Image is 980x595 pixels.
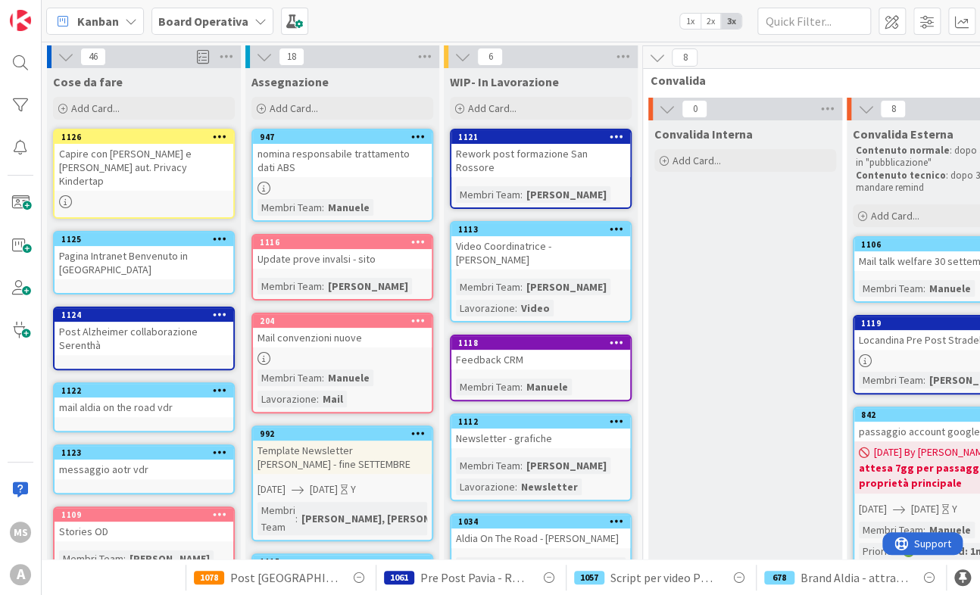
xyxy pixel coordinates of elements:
div: 1034 [458,516,630,527]
div: nomina responsabile trattamento dati ABS [253,144,432,177]
div: 1124 [61,310,233,320]
span: : [322,369,324,386]
span: : [295,510,298,527]
input: Quick Filter... [757,8,871,35]
div: Membri Team [456,557,494,590]
div: Feedback CRM [451,350,630,369]
div: Video [517,300,554,316]
div: Membri Team [456,378,520,395]
div: Manuele [925,522,975,538]
div: Newsletter [517,478,582,495]
div: 1125 [61,234,233,245]
div: 204 [260,316,432,326]
span: Convalida Interna [654,126,753,142]
span: : [923,280,925,297]
div: Membri Team [859,372,923,388]
div: [PERSON_NAME] [523,457,610,474]
strong: Contenuto tecnico [856,169,946,182]
div: Membri Team [456,186,520,203]
span: [DATE] [859,501,887,517]
strong: Contenuto normale [856,144,950,157]
span: : [520,457,523,474]
a: 1113Video Coordinatrice - [PERSON_NAME]Membri Team:[PERSON_NAME]Lavorazione:Video [450,221,632,322]
div: 1123messaggio aotr vdr [55,446,233,479]
span: Convalida Esterna [853,126,953,142]
div: Y [952,501,957,517]
span: Add Card... [673,154,721,167]
span: : [322,278,324,294]
div: Rework post formazione San Rossore [451,144,630,177]
div: 678 [764,571,794,584]
div: 204Mail convenzioni nuove [253,314,432,347]
div: Manuele [324,369,373,386]
a: 1125Pagina Intranet Benvenuto in [GEOGRAPHIC_DATA] [53,231,235,294]
span: : [923,372,925,388]
div: Update prove invalsi - sito [253,249,432,269]
div: Y [351,481,356,497]
div: messaggio aotr vdr [55,459,233,479]
a: 1121Rework post formazione San RossoreMembri Team:[PERSON_NAME] [450,129,632,209]
span: WIP- In Lavorazione [450,74,559,89]
div: [PERSON_NAME] [523,279,610,295]
span: Add Card... [468,101,517,115]
span: : [520,186,523,203]
div: Priorità [859,543,896,559]
div: 1115 [253,555,432,588]
span: 46 [80,48,106,66]
div: 1121Rework post formazione San Rossore [451,130,630,177]
div: Mail [319,391,347,407]
div: [PERSON_NAME], [PERSON_NAME] [298,510,471,527]
span: : [520,378,523,395]
span: : [123,550,126,567]
div: Lavorazione [456,300,515,316]
div: 1121 [451,130,630,144]
span: 6 [477,48,503,66]
a: 1124Post Alzheimer collaborazione Serenthà [53,307,235,370]
div: Template Newsletter [PERSON_NAME] - fine SETTEMBRE [253,441,432,474]
div: 1109 [55,508,233,522]
div: 992 [253,427,432,441]
div: Aldia On The Road - [PERSON_NAME] [451,528,630,548]
div: 1126 [55,130,233,144]
div: 1123 [61,447,233,458]
div: 204 [253,314,432,328]
span: 1x [680,14,701,29]
span: 2x [701,14,721,29]
div: Mail convenzioni nuove [253,328,432,347]
div: 1115 [253,555,432,569]
div: Post Alzheimer collaborazione Serenthà [55,322,233,355]
b: Board Operativa [158,14,248,29]
div: 1112Newsletter - grafiche [451,415,630,448]
a: 1112Newsletter - graficheMembri Team:[PERSON_NAME]Lavorazione:Newsletter [450,413,632,501]
div: Membri Team [859,280,923,297]
div: Pagina Intranet Benvenuto in [GEOGRAPHIC_DATA] [55,246,233,279]
div: 1112 [458,416,630,427]
div: 1034Aldia On The Road - [PERSON_NAME] [451,515,630,548]
div: Membri Team [456,457,520,474]
span: : [515,478,517,495]
div: 1113 [451,223,630,236]
div: 1057 [574,571,604,584]
span: [DATE] [911,501,939,517]
img: Visit kanbanzone.com [10,10,31,31]
div: Membri Team [257,199,322,216]
div: [PERSON_NAME] [126,550,214,567]
div: 1109 [61,509,233,520]
div: 1118 [458,338,630,348]
div: 947 [253,130,432,144]
div: 1112 [451,415,630,428]
div: 1034 [451,515,630,528]
div: 1122 [55,384,233,397]
div: 1118Feedback CRM [451,336,630,369]
div: A [10,564,31,585]
div: 1116Update prove invalsi - sito [253,235,432,269]
div: Membri Team [257,369,322,386]
div: 1078 [194,571,224,584]
a: 1122mail aldia on the road vdr [53,382,235,432]
span: 8 [880,100,906,118]
div: Membri Team [257,278,322,294]
div: [PERSON_NAME] [523,186,610,203]
div: 1125Pagina Intranet Benvenuto in [GEOGRAPHIC_DATA] [55,232,233,279]
span: Support [32,2,69,20]
span: Script per video PROMO CE [610,569,718,587]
